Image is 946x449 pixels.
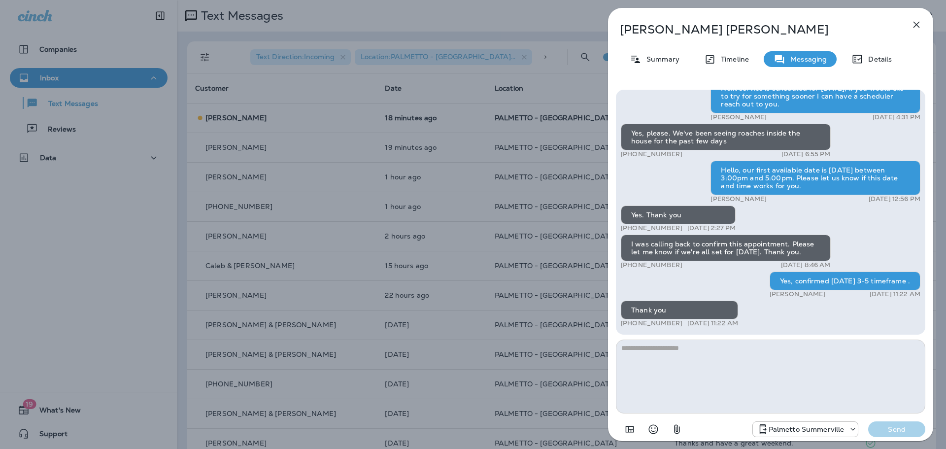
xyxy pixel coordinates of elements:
[873,113,920,121] p: [DATE] 4:31 PM
[710,79,920,113] div: Next service is scheduled for [DATE], if you would like to try for something sooner I can have a ...
[621,206,736,224] div: Yes. Thank you
[621,124,831,150] div: Yes, please. We've been seeing roaches inside the house for the past few days
[785,55,827,63] p: Messaging
[710,161,920,195] div: Hello, our first available date is [DATE] between 3:00pm and 5:00pm. Please let us know if this d...
[781,150,831,158] p: [DATE] 6:55 PM
[643,419,663,439] button: Select an emoji
[621,224,682,232] p: [PHONE_NUMBER]
[620,419,640,439] button: Add in a premade template
[716,55,749,63] p: Timeline
[621,150,682,158] p: [PHONE_NUMBER]
[710,113,767,121] p: [PERSON_NAME]
[687,224,736,232] p: [DATE] 2:27 PM
[869,195,920,203] p: [DATE] 12:56 PM
[621,301,738,319] div: Thank you
[620,23,889,36] p: [PERSON_NAME] [PERSON_NAME]
[870,290,920,298] p: [DATE] 11:22 AM
[863,55,892,63] p: Details
[621,261,682,269] p: [PHONE_NUMBER]
[621,235,831,261] div: I was calling back to confirm this appointment. Please let me know if we're all set for [DATE]. T...
[770,290,826,298] p: [PERSON_NAME]
[781,261,831,269] p: [DATE] 8:46 AM
[753,423,858,435] div: +1 (843) 594-2691
[687,319,738,327] p: [DATE] 11:22 AM
[769,425,845,433] p: Palmetto Summerville
[642,55,679,63] p: Summary
[621,319,682,327] p: [PHONE_NUMBER]
[710,195,767,203] p: [PERSON_NAME]
[770,272,920,290] div: Yes, confirmed [DATE] 3-5 timeframe .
